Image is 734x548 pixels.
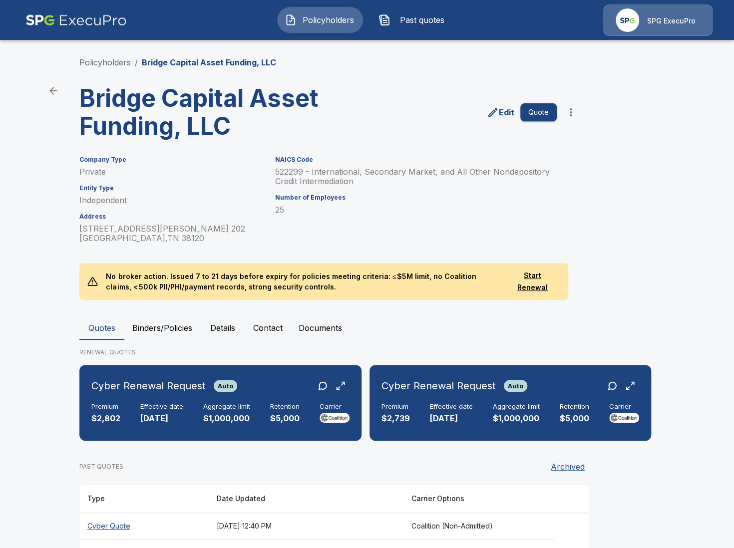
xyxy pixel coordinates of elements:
[493,403,540,411] h6: Aggregate limit
[209,485,403,513] th: Date Updated
[79,462,123,471] p: PAST QUOTES
[245,316,291,340] button: Contact
[203,403,250,411] h6: Aggregate limit
[560,403,589,411] h6: Retention
[378,14,390,26] img: Past quotes Icon
[609,403,639,411] h6: Carrier
[270,413,300,424] p: $5,000
[79,84,326,140] h3: Bridge Capital Asset Funding, LLC
[603,4,713,36] a: Agency IconSPG ExecuPro
[277,7,363,33] button: Policyholders IconPolicyholders
[609,413,639,423] img: Carrier
[79,196,263,205] p: Independent
[79,348,655,357] p: RENEWAL QUOTES
[403,485,554,513] th: Carrier Options
[547,457,589,477] button: Archived
[79,485,209,513] th: Type
[91,403,120,411] h6: Premium
[209,513,403,539] th: [DATE] 12:40 PM
[561,102,581,122] button: more
[403,513,554,539] th: Coalition (Non-Admitted)
[43,81,63,101] a: back
[291,316,350,340] button: Documents
[493,413,540,424] p: $1,000,000
[79,57,131,67] a: Policyholders
[647,16,696,26] p: SPG ExecuPro
[499,106,514,118] p: Edit
[505,267,561,297] button: Start Renewal
[98,263,504,300] p: No broker action. Issued 7 to 21 days before expiry for policies meeting criteria: ≤ $5M limit, n...
[79,213,263,220] h6: Address
[270,403,300,411] h6: Retention
[79,167,263,177] p: Private
[203,413,250,424] p: $1,000,000
[394,14,449,26] span: Past quotes
[79,316,655,340] div: policyholder tabs
[275,167,557,186] p: 522299 - International, Secondary Market, and All Other Nondepository Credit Intermediation
[320,413,350,423] img: Carrier
[381,413,410,424] p: $2,739
[79,56,276,68] nav: breadcrumb
[135,56,138,68] li: /
[91,378,206,394] h6: Cyber Renewal Request
[200,316,245,340] button: Details
[320,403,350,411] h6: Carrier
[79,185,263,192] h6: Entity Type
[79,156,263,163] h6: Company Type
[275,194,557,201] h6: Number of Employees
[25,4,127,36] img: AA Logo
[124,316,200,340] button: Binders/Policies
[140,403,183,411] h6: Effective date
[79,513,209,539] th: Cyber Quote
[381,403,410,411] h6: Premium
[214,382,237,390] span: Auto
[616,8,639,32] img: Agency Icon
[79,316,124,340] button: Quotes
[381,378,496,394] h6: Cyber Renewal Request
[560,413,589,424] p: $5,000
[275,205,557,215] p: 25
[285,14,297,26] img: Policyholders Icon
[504,382,527,390] span: Auto
[275,156,557,163] h6: NAICS Code
[430,413,473,424] p: [DATE]
[140,413,183,424] p: [DATE]
[301,14,356,26] span: Policyholders
[485,104,516,120] a: edit
[520,103,557,122] button: Quote
[79,224,263,243] p: [STREET_ADDRESS][PERSON_NAME] 202 [GEOGRAPHIC_DATA] , TN 38120
[430,403,473,411] h6: Effective date
[91,413,120,424] p: $2,802
[142,56,276,68] p: Bridge Capital Asset Funding, LLC
[371,7,457,33] button: Past quotes IconPast quotes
